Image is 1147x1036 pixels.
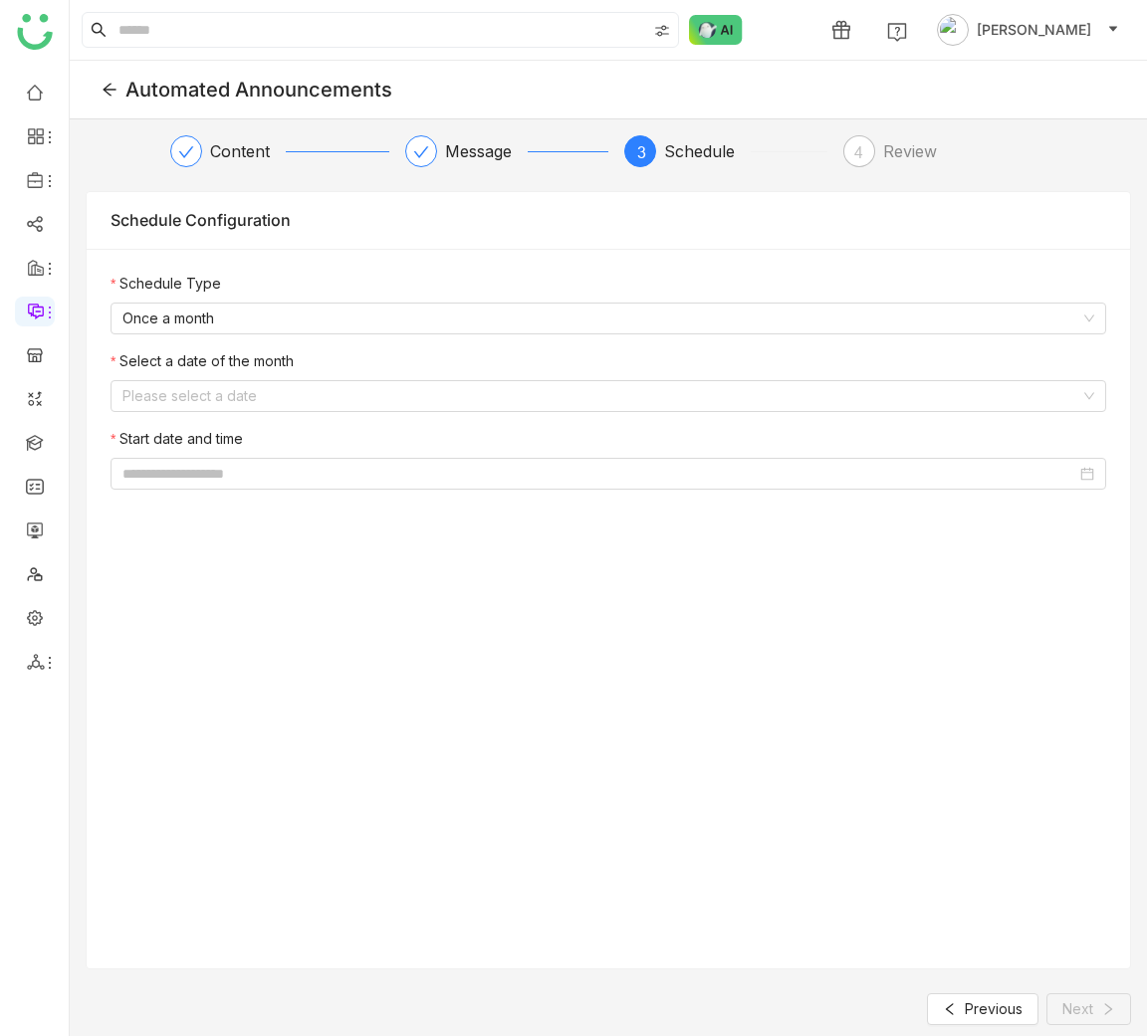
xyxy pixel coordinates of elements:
label: Schedule Type [111,273,221,295]
img: ask-buddy-normal.svg [689,15,743,45]
div: 4Review [843,135,1046,167]
div: 3Schedule [624,135,827,167]
div: Message [445,135,528,167]
div: Content [170,135,389,167]
img: logo [17,14,53,50]
div: Content [210,135,286,167]
div: Automated Announcements [125,78,392,102]
div: Review [883,135,937,167]
label: Select a date of the month [111,350,294,372]
button: [PERSON_NAME] [933,14,1123,46]
div: Message [405,135,608,167]
div: Schedule Configuration [111,192,1106,249]
span: 3 [637,143,643,161]
div: Schedule [664,135,751,167]
img: avatar [937,14,969,46]
nz-select-item: Once a month [122,304,1094,333]
img: help.svg [887,22,907,42]
span: 4 [854,143,865,161]
img: search-type.svg [654,23,670,39]
button: Next [1046,993,1131,1025]
span: [PERSON_NAME] [977,19,1091,41]
span: Previous [965,998,1023,1020]
label: Start date and time [111,428,243,450]
button: Previous [927,993,1038,1025]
